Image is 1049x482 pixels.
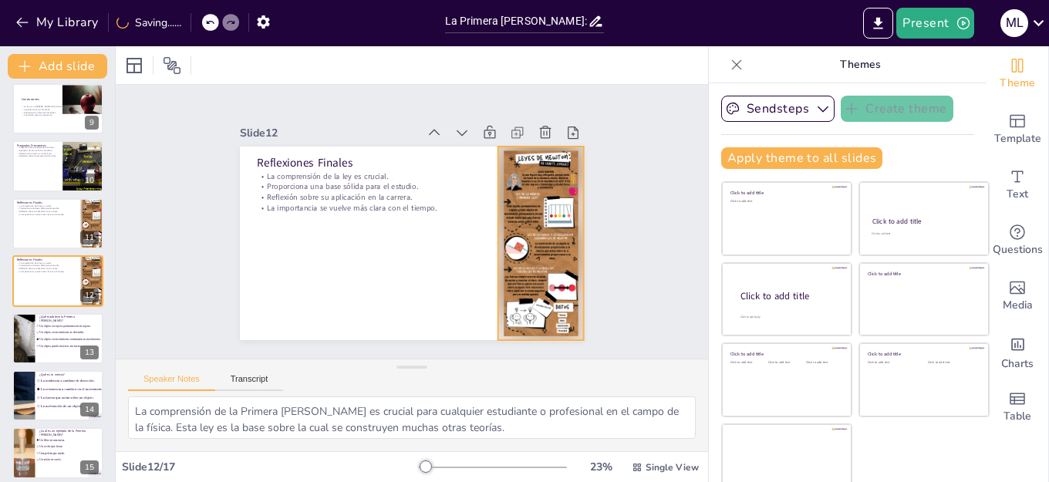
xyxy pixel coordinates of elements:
[17,146,76,149] p: Preguntas sobre la aplicación de la ley.
[445,10,589,32] input: Insert title
[987,379,1048,435] div: Add a table
[1003,297,1033,314] span: Media
[768,361,803,365] div: Click to add text
[41,379,134,383] span: La tendencia a cambiar de dirección.
[22,106,103,109] p: La ley es un [PERSON_NAME] de la física clásica.
[116,15,181,30] div: Saving......
[806,361,841,365] div: Click to add text
[730,200,841,204] div: Click to add text
[39,372,99,377] p: ¿Qué es la inercia?
[17,261,76,265] p: La comprensión de la ley es crucial.
[122,53,147,78] div: Layout
[39,459,113,462] span: Un avión en vuelo.
[1003,408,1031,425] span: Table
[39,324,113,327] span: Un objeto en reposo permanecerá en reposo.
[128,374,215,391] button: Speaker Notes
[215,374,284,391] button: Transcript
[868,351,978,357] div: Click to add title
[80,460,99,474] div: 15
[39,439,113,442] span: Un libro en una mesa.
[12,10,105,35] button: My Library
[582,460,619,474] div: 23 %
[730,190,841,196] div: Click to add title
[17,265,76,268] p: Proporciona una base sólida para el estudio.
[1000,75,1035,92] span: Theme
[987,46,1048,102] div: Change the overall theme
[928,361,976,365] div: Click to add text
[316,76,507,221] p: Reflexiones Finales
[17,149,76,152] p: Ejemplos de inercia en la vida diaria.
[721,96,835,122] button: Sendsteps
[868,270,978,276] div: Click to add title
[80,288,99,302] div: 12
[80,231,99,244] div: 11
[17,201,76,205] p: Reflexiones Finales
[12,313,103,364] div: 13
[298,106,485,247] p: Reflexión sobre su aplicación en la carrera.
[39,445,113,448] span: Un coche que frena.
[39,315,99,323] p: ¿Qué establece la Primera [PERSON_NAME]?
[646,461,699,474] span: Single View
[22,109,103,112] p: Importancia en la vida diaria.
[1000,9,1028,37] div: M L
[128,396,696,439] textarea: La comprensión de la Primera [PERSON_NAME] es crucial para cualquier estudiante o profesional en ...
[17,204,76,207] p: La comprensión de la ley es crucial.
[22,114,103,117] p: Conclusión sobre su relevancia.
[17,210,76,213] p: Reflexión sobre su aplicación en la carrera.
[39,452,113,455] span: Una pelota que rueda.
[39,337,113,340] span: Un objeto en movimiento continuará en movimiento.
[321,42,473,159] div: Slide 12
[987,157,1048,213] div: Add text boxes
[304,98,491,238] p: Proporciona una base sólida para el estudio.
[17,213,76,216] p: La importancia se vuelve más clara con el tiempo.
[292,116,479,256] p: La importancia se vuelve más clara con el tiempo.
[41,404,134,408] span: La aceleración de un objeto.
[39,344,113,347] span: Un objeto puede moverse sin fuerza.
[872,232,974,236] div: Click to add text
[12,198,103,249] div: 11
[22,97,103,102] p: Conclusiones
[721,147,882,169] button: Apply theme to all slides
[987,102,1048,157] div: Add ready made slides
[740,315,838,319] div: Click to add body
[17,268,76,271] p: Reflexión sobre su aplicación en la carrera.
[730,351,841,357] div: Click to add title
[749,46,971,83] p: Themes
[12,140,103,191] div: 10
[863,8,893,39] button: Export to PowerPoint
[41,387,134,391] span: La resistencia a cambios en el movimiento.
[896,8,973,39] button: Present
[993,241,1043,258] span: Questions
[39,331,113,334] span: Un objeto en movimiento se detendrá.
[310,89,498,230] p: La comprensión de la ley es crucial.
[17,154,76,157] p: Reflexión sobre la comprensión de la ley.
[12,255,103,306] div: 12
[841,96,953,122] button: Create theme
[17,152,76,155] p: Relación entre fuerza y movimiento.
[740,290,839,303] div: Click to add title
[80,174,99,187] div: 10
[17,207,76,211] p: Proporciona una base sólida para el estudio.
[8,54,107,79] button: Add slide
[80,345,99,359] div: 13
[39,429,99,437] p: ¿Cuál es un ejemplo de la Primera [PERSON_NAME]?
[17,270,76,273] p: La importancia se vuelve más clara con el tiempo.
[987,324,1048,379] div: Add charts and graphs
[80,403,99,416] div: 14
[994,130,1041,147] span: Template
[17,258,76,262] p: Reflexiones Finales
[730,361,765,365] div: Click to add text
[85,116,99,130] div: 9
[41,396,134,399] span: La fuerza que actúa sobre un objeto.
[12,83,103,134] div: 9
[22,111,103,114] p: Aplicaciones en diversas disciplinas.
[17,143,76,147] p: Preguntas Frecuentes
[872,217,975,226] div: Click to add title
[987,213,1048,268] div: Get real-time input from your audience
[12,370,103,421] div: 14
[868,361,916,365] div: Click to add text
[163,56,181,75] span: Position
[122,460,419,474] div: Slide 12 / 17
[987,268,1048,324] div: Add images, graphics, shapes or video
[1001,356,1034,372] span: Charts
